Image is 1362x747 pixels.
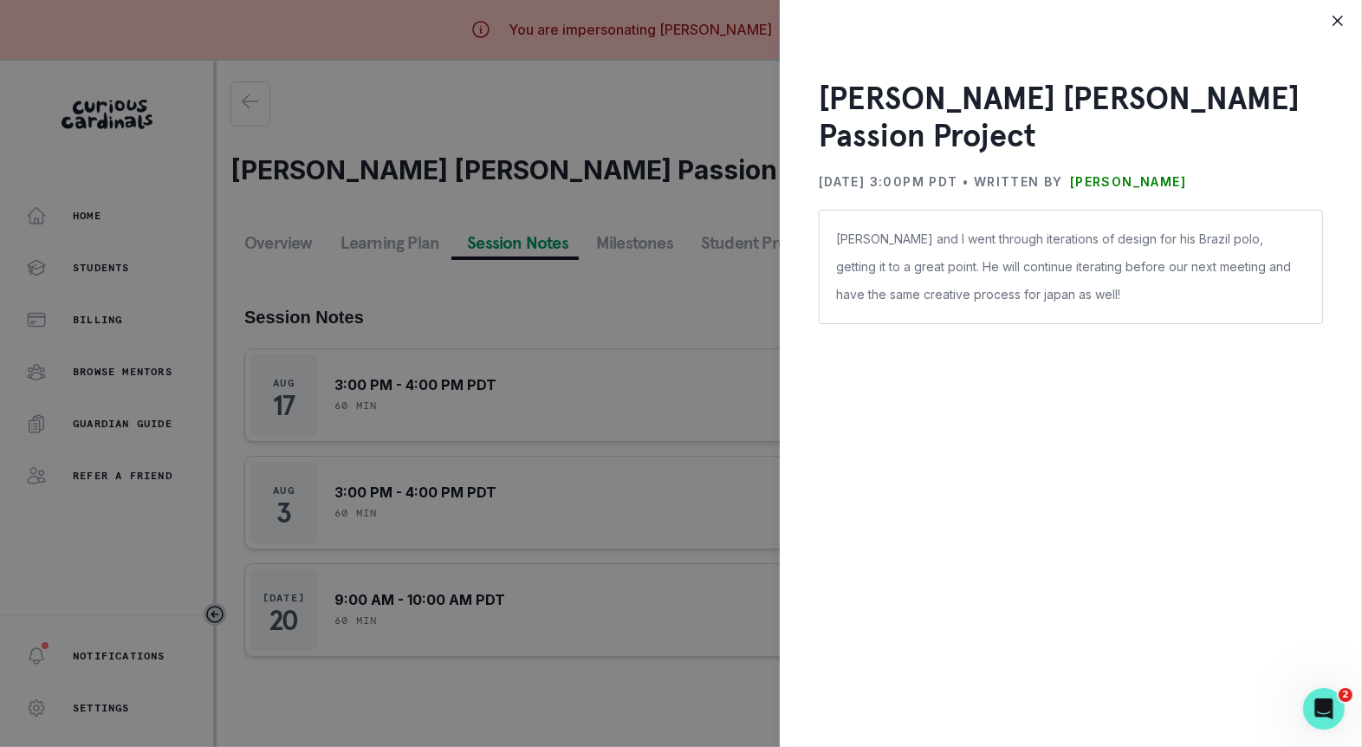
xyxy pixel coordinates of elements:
[1339,688,1352,702] span: 2
[836,225,1306,309] p: [PERSON_NAME] and I went through iterations of design for his Brazil polo, getting it to a great ...
[819,168,1063,196] p: [DATE] 3:00PM PDT • Written by
[1303,688,1345,730] iframe: Intercom live chat
[1324,7,1352,35] button: Close
[819,80,1323,154] h3: [PERSON_NAME] [PERSON_NAME] Passion Project
[1070,168,1186,196] p: [PERSON_NAME]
